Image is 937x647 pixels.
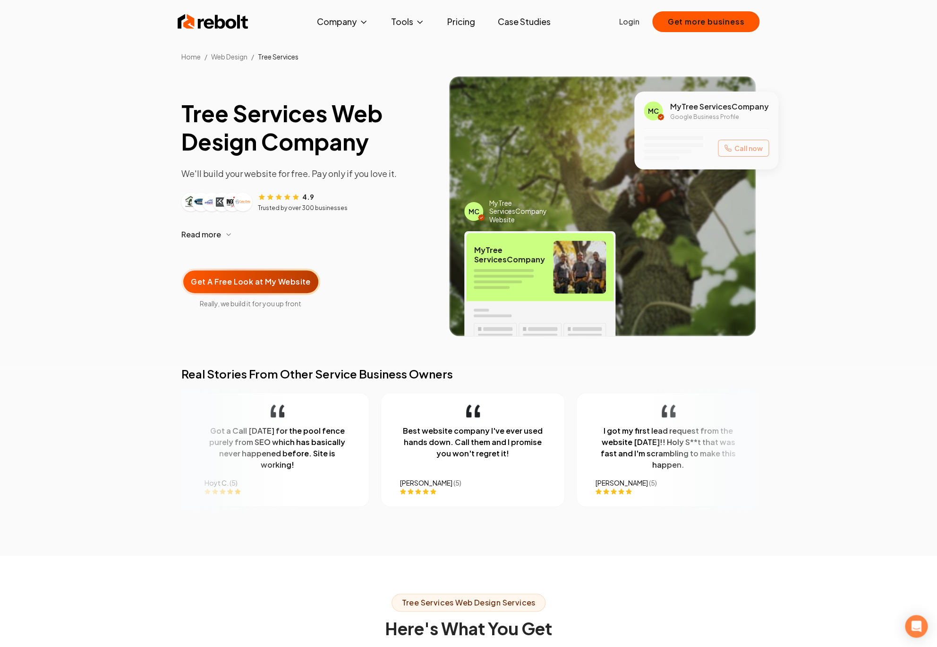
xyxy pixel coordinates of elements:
div: Rating: 4.9 out of 5 stars [258,192,314,202]
nav: Breadcrumb [166,52,771,61]
span: 4.9 [302,192,314,202]
li: / [251,52,254,61]
span: Web Design [211,52,247,61]
p: Got a Call [DATE] for the pool fence purely from SEO which has basically never happened before. S... [204,425,349,471]
a: Home [181,52,201,61]
div: Rating: 5 out of 5 stars [399,487,545,495]
span: ( 5 ) [452,479,460,487]
span: MC [647,106,658,116]
p: I got my first lead request from the website [DATE]!! Holy S**t that was fast and I'm scrambling ... [595,425,740,471]
img: Tree Services team [553,241,606,294]
img: quotation-mark [660,404,674,418]
div: Open Intercom Messenger [905,615,928,638]
span: My Tree Services Company Website [489,199,565,224]
button: Company [309,12,376,31]
div: [PERSON_NAME] [595,478,740,487]
li: / [204,52,207,61]
img: Image of completed Tree Services job [449,76,756,336]
p: We'll build your website for free. Pay only if you love it. [181,167,434,180]
img: Customer logo 6 [235,194,250,210]
span: Tree Services Web Design Services [392,594,545,612]
button: Get A Free Look at My Website [181,269,320,295]
span: Get A Free Look at My Website [191,276,311,287]
img: Customer logo 4 [214,194,230,210]
span: Really, we build it for you up front [181,299,320,308]
a: Login [619,16,639,27]
img: Rebolt Logo [178,12,248,31]
article: Customer reviews [181,192,434,212]
img: quotation-mark [269,404,283,418]
img: Customer logo 3 [204,194,219,210]
button: Read more [181,223,434,246]
h2: Real Stories From Other Service Business Owners [181,366,756,381]
h2: Here's What You Get [332,619,605,638]
div: Rating: 5 out of 5 stars [595,487,740,495]
div: [PERSON_NAME] [399,478,545,487]
span: Tree Services [258,52,298,61]
a: Case Studies [490,12,558,31]
img: Customer logo 2 [194,194,209,210]
a: Get A Free Look at My WebsiteReally, we build it for you up front [181,253,320,308]
button: Get more business [652,11,759,32]
p: Google Business Profile [670,113,769,121]
button: Tools [383,12,432,31]
span: Read more [181,229,221,240]
img: Customer logo 1 [183,194,198,210]
span: ( 5 ) [229,479,237,487]
span: ( 5 ) [648,479,656,487]
a: Pricing [440,12,483,31]
p: Trusted by over 300 businesses [258,204,348,212]
div: Customer logos [181,193,252,211]
span: My Tree Services Company [474,245,545,264]
div: Hoyt C. [204,478,349,487]
h1: Tree Services Web Design Company [181,99,434,156]
img: quotation-mark [465,404,478,418]
p: Best website company I've ever used hands down. Call them and I promise you won't regret it! [399,425,545,459]
span: MC [468,207,479,216]
img: Customer logo 5 [225,194,240,210]
span: My Tree Services Company [670,101,769,112]
div: Rating: 5 out of 5 stars [204,487,349,495]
